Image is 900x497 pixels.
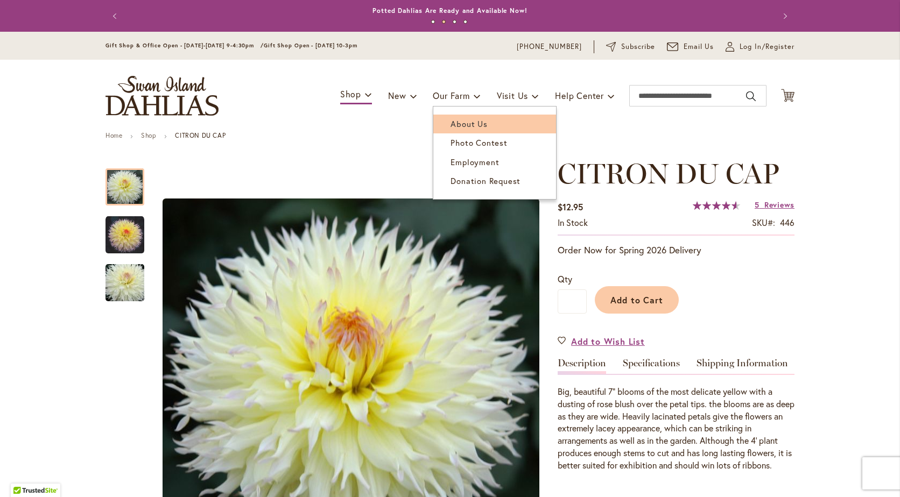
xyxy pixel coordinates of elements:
img: CITRON DU CAP [86,257,164,309]
span: Log In/Register [740,41,794,52]
button: 4 of 4 [463,20,467,24]
span: Donation Request [451,175,521,186]
button: 1 of 4 [431,20,435,24]
span: Email Us [684,41,714,52]
span: Reviews [764,200,794,210]
span: Employment [451,157,499,167]
a: [PHONE_NUMBER] [517,41,582,52]
span: Add to Wish List [571,335,645,347]
button: 3 of 4 [453,20,456,24]
a: Shop [141,131,156,139]
div: 446 [780,217,794,229]
div: CITRON DU CAP [106,205,155,253]
div: 92% [693,201,740,210]
a: Add to Wish List [558,335,645,347]
button: Add to Cart [595,286,679,314]
span: Subscribe [621,41,655,52]
a: Log In/Register [726,41,794,52]
span: CITRON DU CAP [558,157,779,190]
span: New [388,90,406,101]
strong: CITRON DU CAP [175,131,226,139]
span: Our Farm [433,90,469,101]
strong: SKU [752,217,775,228]
iframe: Launch Accessibility Center [8,459,38,489]
a: store logo [106,76,219,116]
span: Gift Shop & Office Open - [DATE]-[DATE] 9-4:30pm / [106,42,264,49]
a: Subscribe [606,41,655,52]
span: 5 [755,200,760,210]
div: Detailed Product Info [558,358,794,472]
button: Previous [106,5,127,27]
span: Help Center [555,90,604,101]
span: $12.95 [558,201,583,212]
span: Shop [340,88,361,100]
img: CITRON DU CAP [106,216,144,254]
p: Order Now for Spring 2026 Delivery [558,244,794,257]
a: 5 Reviews [755,200,794,210]
span: Add to Cart [610,294,664,306]
span: Photo Contest [451,137,507,148]
div: Availability [558,217,588,229]
a: Specifications [623,358,680,374]
span: About Us [451,118,487,129]
div: CITRON DU CAP [106,253,144,301]
span: Visit Us [497,90,528,101]
a: Description [558,358,606,374]
div: CITRON DU CAP [106,158,155,205]
a: Email Us [667,41,714,52]
span: Gift Shop Open - [DATE] 10-3pm [264,42,357,49]
span: In stock [558,217,588,228]
a: Potted Dahlias Are Ready and Available Now! [372,6,528,15]
span: Qty [558,273,572,285]
a: Shipping Information [697,358,788,374]
button: Next [773,5,794,27]
a: Home [106,131,122,139]
div: Big, beautiful 7" blooms of the most delicate yellow with a dusting of rose blush over the petal ... [558,386,794,472]
button: 2 of 4 [442,20,446,24]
